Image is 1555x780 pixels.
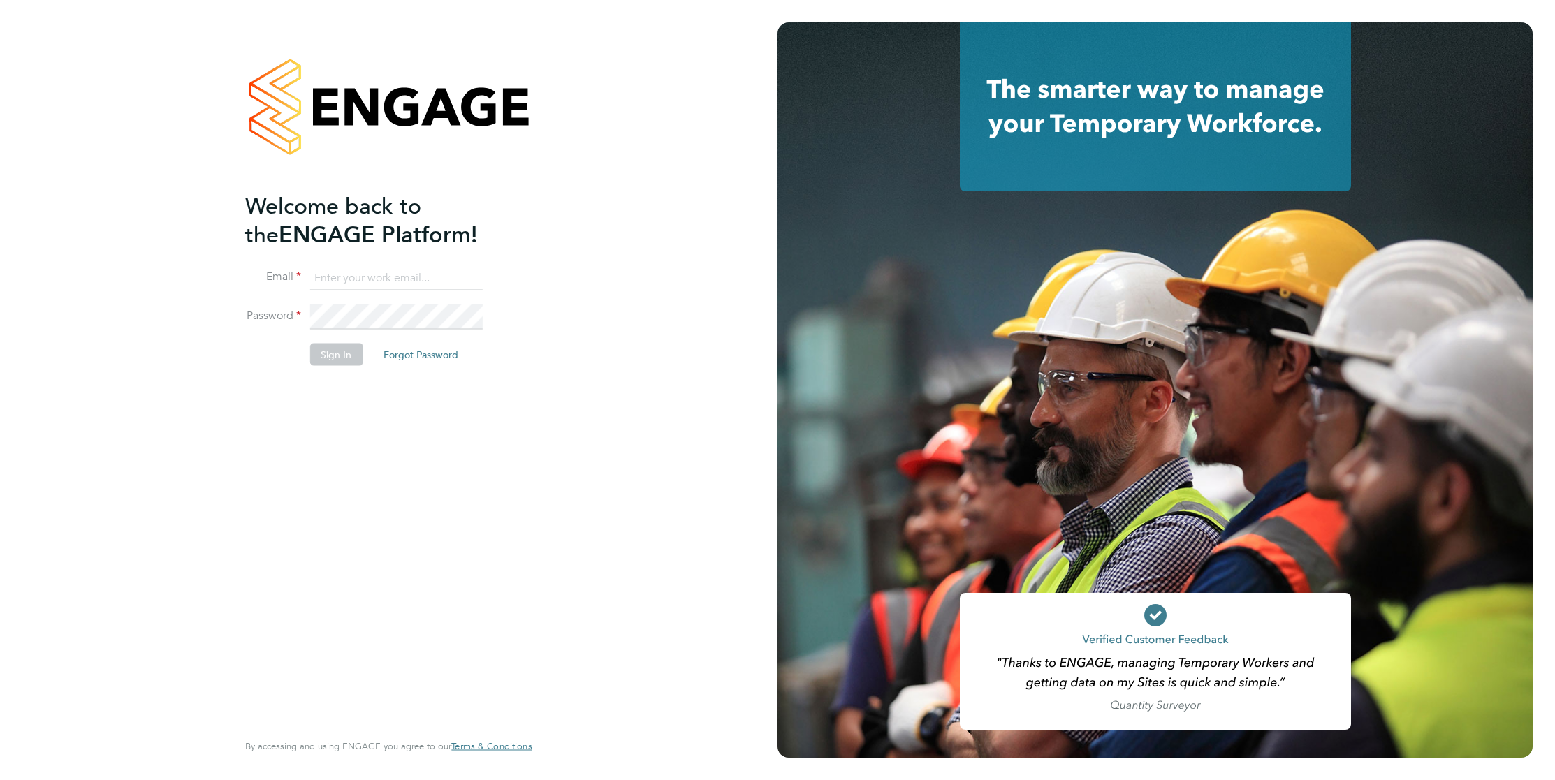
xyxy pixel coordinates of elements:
span: By accessing and using ENGAGE you agree to our [245,740,532,752]
span: Welcome back to the [245,192,421,248]
input: Enter your work email... [309,265,482,290]
label: Password [245,309,301,323]
button: Sign In [309,344,363,366]
button: Forgot Password [372,344,469,366]
label: Email [245,270,301,284]
a: Terms & Conditions [451,741,532,752]
span: Terms & Conditions [451,740,532,752]
h2: ENGAGE Platform! [245,191,518,249]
